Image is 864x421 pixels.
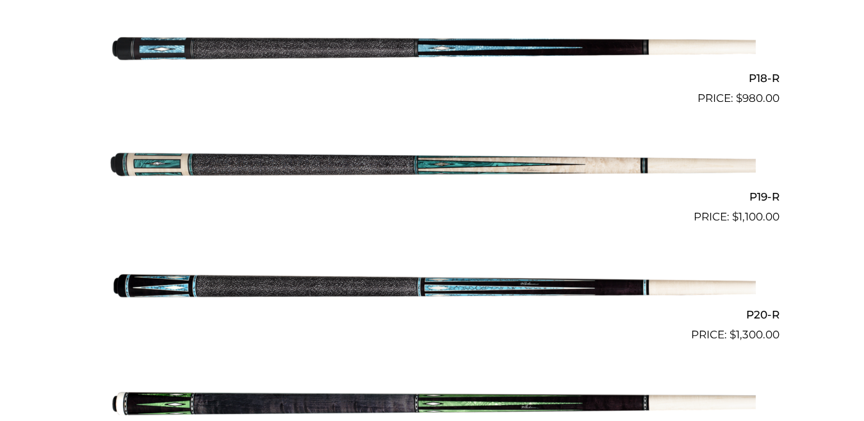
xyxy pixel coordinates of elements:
h2: P19-R [85,185,779,208]
span: $ [732,210,738,223]
bdi: 980.00 [736,92,779,104]
bdi: 1,100.00 [732,210,779,223]
span: $ [736,92,742,104]
h2: P18-R [85,67,779,90]
bdi: 1,300.00 [730,328,779,341]
a: P19-R $1,100.00 [85,112,779,225]
span: $ [730,328,736,341]
img: P19-R [109,112,756,220]
h2: P20-R [85,303,779,327]
a: P20-R $1,300.00 [85,231,779,343]
img: P20-R [109,231,756,338]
